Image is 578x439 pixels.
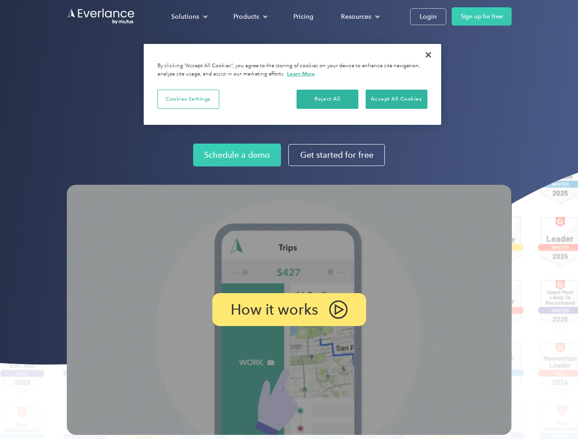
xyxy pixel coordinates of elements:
div: Products [233,11,259,22]
input: Submit [67,54,113,74]
button: Cookies Settings [157,90,219,109]
div: By clicking “Accept All Cookies”, you agree to the storing of cookies on your device to enhance s... [157,62,427,78]
a: Get started for free [288,144,385,166]
div: Solutions [162,9,215,25]
p: How it works [231,304,318,315]
button: Close [418,45,438,65]
div: Resources [341,11,371,22]
button: Accept All Cookies [366,90,427,109]
div: Solutions [171,11,199,22]
div: Products [224,9,275,25]
a: Login [410,8,446,25]
a: Schedule a demo [193,144,281,166]
a: More information about your privacy, opens in a new tab [287,70,315,77]
div: Privacy [144,44,441,125]
div: Pricing [293,11,313,22]
a: Pricing [284,9,323,25]
button: Reject All [297,90,358,109]
a: Sign up for free [452,7,512,26]
div: Resources [332,9,387,25]
div: Cookie banner [144,44,441,125]
div: Login [420,11,437,22]
a: Go to homepage [67,8,135,25]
